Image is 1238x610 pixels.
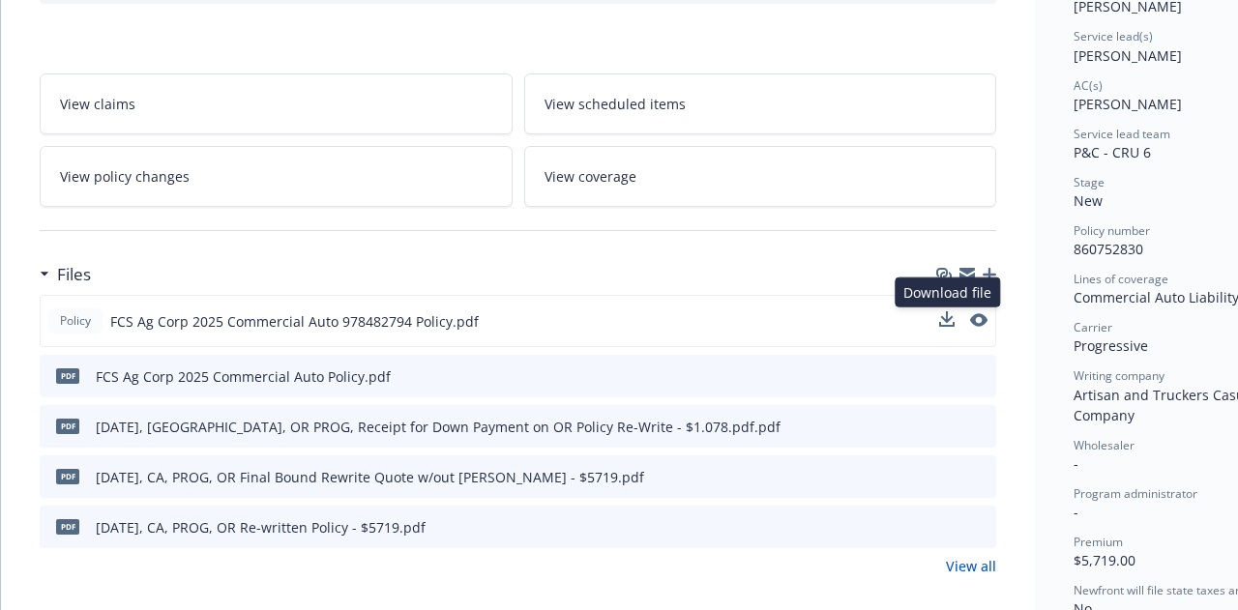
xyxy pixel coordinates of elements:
[1074,191,1103,210] span: New
[40,262,91,287] div: Files
[895,277,1000,307] div: Download file
[524,73,997,134] a: View scheduled items
[940,417,956,437] button: download file
[1074,319,1112,335] span: Carrier
[940,366,956,387] button: download file
[96,366,391,387] div: FCS Ag Corp 2025 Commercial Auto Policy.pdf
[56,419,79,433] span: pdf
[1074,143,1151,161] span: P&C - CRU 6
[946,556,996,576] a: View all
[40,146,513,207] a: View policy changes
[56,469,79,483] span: pdf
[1074,126,1170,142] span: Service lead team
[1074,551,1135,569] span: $5,719.00
[971,366,988,387] button: preview file
[56,312,95,330] span: Policy
[56,368,79,383] span: pdf
[939,311,955,327] button: download file
[545,94,686,114] span: View scheduled items
[1074,77,1103,94] span: AC(s)
[545,166,636,187] span: View coverage
[971,467,988,487] button: preview file
[1074,240,1143,258] span: 860752830
[1074,46,1182,65] span: [PERSON_NAME]
[1074,336,1148,355] span: Progressive
[1074,222,1150,239] span: Policy number
[1074,485,1197,502] span: Program administrator
[1074,174,1105,190] span: Stage
[1074,503,1078,521] span: -
[60,94,135,114] span: View claims
[56,519,79,534] span: pdf
[940,517,956,537] button: download file
[96,417,781,437] div: [DATE], [GEOGRAPHIC_DATA], OR PROG, Receipt for Down Payment on OR Policy Re-Write - $1.078.pdf.pdf
[971,417,988,437] button: preview file
[1074,534,1123,550] span: Premium
[970,311,987,332] button: preview file
[1074,28,1153,44] span: Service lead(s)
[96,467,644,487] div: [DATE], CA, PROG, OR Final Bound Rewrite Quote w/out [PERSON_NAME] - $5719.pdf
[96,517,426,537] div: [DATE], CA, PROG, OR Re-written Policy - $5719.pdf
[970,313,987,327] button: preview file
[110,311,479,332] span: FCS Ag Corp 2025 Commercial Auto 978482794 Policy.pdf
[40,73,513,134] a: View claims
[940,467,956,487] button: download file
[1074,271,1168,287] span: Lines of coverage
[1074,437,1135,453] span: Wholesaler
[1074,367,1164,384] span: Writing company
[1074,454,1078,473] span: -
[60,166,190,187] span: View policy changes
[524,146,997,207] a: View coverage
[939,311,955,332] button: download file
[57,262,91,287] h3: Files
[1074,95,1182,113] span: [PERSON_NAME]
[971,517,988,537] button: preview file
